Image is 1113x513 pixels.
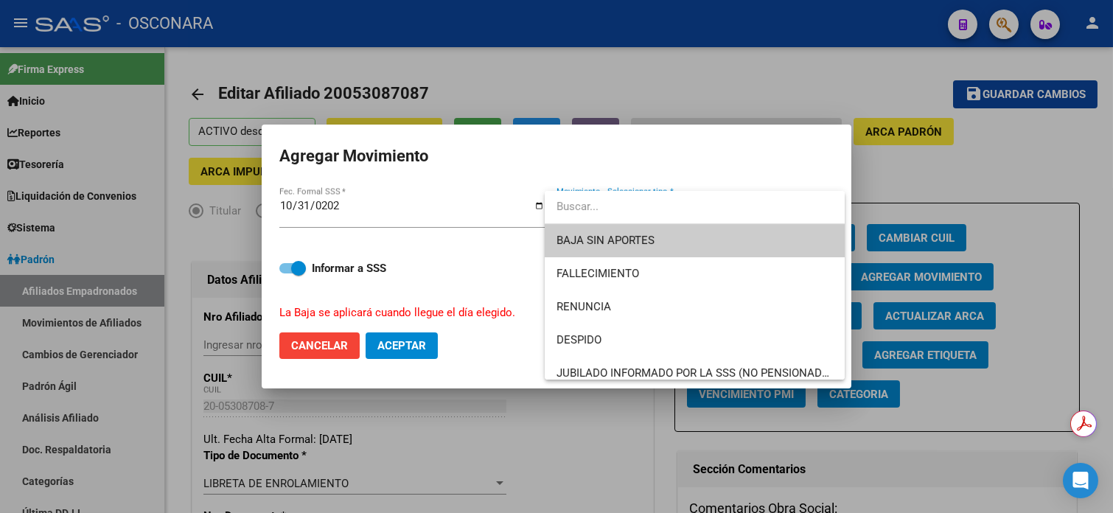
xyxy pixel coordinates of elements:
[545,190,845,223] input: dropdown search
[556,267,639,280] span: FALLECIMIENTO
[1063,463,1098,498] div: Open Intercom Messenger
[556,234,655,247] span: BAJA SIN APORTES
[556,333,601,346] span: DESPIDO
[556,366,833,380] span: JUBILADO INFORMADO POR LA SSS (NO PENSIONADO)
[556,300,611,313] span: RENUNCIA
